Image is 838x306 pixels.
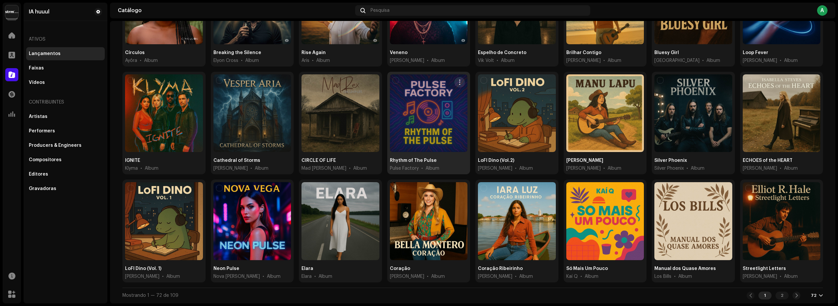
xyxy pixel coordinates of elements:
[784,165,798,172] div: Album
[743,157,792,164] div: ECHOES of the HEART
[144,57,158,64] div: Album
[140,165,142,172] span: •
[26,31,105,47] div: Ativos
[312,57,314,64] span: •
[654,165,684,172] span: Silver Phoenix
[758,292,772,299] div: 1
[125,265,161,272] div: LoFI Dino (Vol. 1)
[213,57,238,64] span: Elyon Cross
[29,114,47,119] div: Artistas
[26,47,105,60] re-m-nav-item: Lançamentos
[566,165,601,172] span: Manu Lapu
[301,265,313,272] div: Elara
[686,165,688,172] span: •
[478,57,494,64] span: Vik Volt
[585,273,598,280] div: Album
[519,165,533,172] div: Album
[250,165,252,172] span: •
[301,57,309,64] span: Aris
[213,157,260,164] div: Cathedral of Storms
[608,165,621,172] div: Album
[26,168,105,181] re-m-nav-item: Editores
[314,273,316,280] span: •
[566,157,603,164] div: Manu Lapu
[29,172,48,177] div: Editores
[26,182,105,195] re-m-nav-item: Gravadoras
[566,273,578,280] span: Kaí Q
[780,165,781,172] span: •
[817,5,828,16] div: A
[316,57,330,64] div: Album
[26,139,105,152] re-m-nav-item: Producers & Engineers
[301,165,346,172] span: Mad Rex
[213,265,239,272] div: Neon Pulse
[125,57,137,64] span: Ayôra
[213,49,261,56] div: Breaking the Silence
[427,57,428,64] span: •
[213,165,248,172] span: Vesper Aria
[478,49,526,56] div: Espelho de Concreto
[390,165,419,172] span: Pulse Factory
[431,57,445,64] div: Album
[691,165,704,172] div: Album
[784,57,798,64] div: Album
[263,273,264,280] span: •
[125,273,159,280] span: LoFI Dino
[743,165,777,172] span: Isabella Steves
[29,157,62,163] div: Compositores
[241,57,243,64] span: •
[515,165,517,172] span: •
[122,293,178,298] span: Mostrando 1 — 72 de 109
[654,265,716,272] div: Manual dos Quase Amores
[743,49,768,56] div: Loop Fever
[678,273,692,280] div: Album
[118,8,353,13] div: Catálogo
[421,165,423,172] span: •
[780,57,781,64] span: •
[478,265,523,272] div: Coração Ribeirinho
[390,157,437,164] div: Rhythm of The Pulse
[743,57,777,64] span: Lexi Hart
[654,49,679,56] div: Bluesy Girl
[390,57,424,64] span: Arenzo
[29,51,61,56] div: Lançamentos
[29,186,56,191] div: Gravadoras
[145,165,158,172] div: Album
[784,273,798,280] div: Album
[654,57,700,64] span: Velvet Junction
[674,273,676,280] span: •
[26,153,105,166] re-m-nav-item: Compositores
[603,165,605,172] span: •
[580,273,582,280] span: •
[29,9,49,14] div: IA huuul
[566,57,601,64] span: Noah Luz
[255,165,268,172] div: Album
[390,273,424,280] span: Bella Montero
[478,165,512,172] span: LoFI Dino
[125,157,140,164] div: IGNITE
[566,265,608,272] div: Só Mais Um Pouco
[125,165,138,172] span: Klyma
[26,76,105,89] re-m-nav-item: Vídeos
[349,165,351,172] span: •
[519,273,533,280] div: Album
[5,5,18,18] img: 408b884b-546b-4518-8448-1008f9c76b02
[501,57,515,64] div: Album
[26,94,105,110] re-a-nav-header: Contribuintes
[654,157,687,164] div: Silver Phoenix
[603,57,605,64] span: •
[775,292,789,299] div: 2
[26,110,105,123] re-m-nav-item: Artistas
[29,80,45,85] div: Vídeos
[608,57,621,64] div: Album
[515,273,517,280] span: •
[426,165,439,172] div: Album
[431,273,445,280] div: Album
[26,124,105,138] re-m-nav-item: Performers
[26,62,105,75] re-m-nav-item: Faixas
[166,273,180,280] div: Album
[371,8,390,13] span: Pesquisa
[140,57,141,64] span: •
[743,265,786,272] div: Streetlight Letters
